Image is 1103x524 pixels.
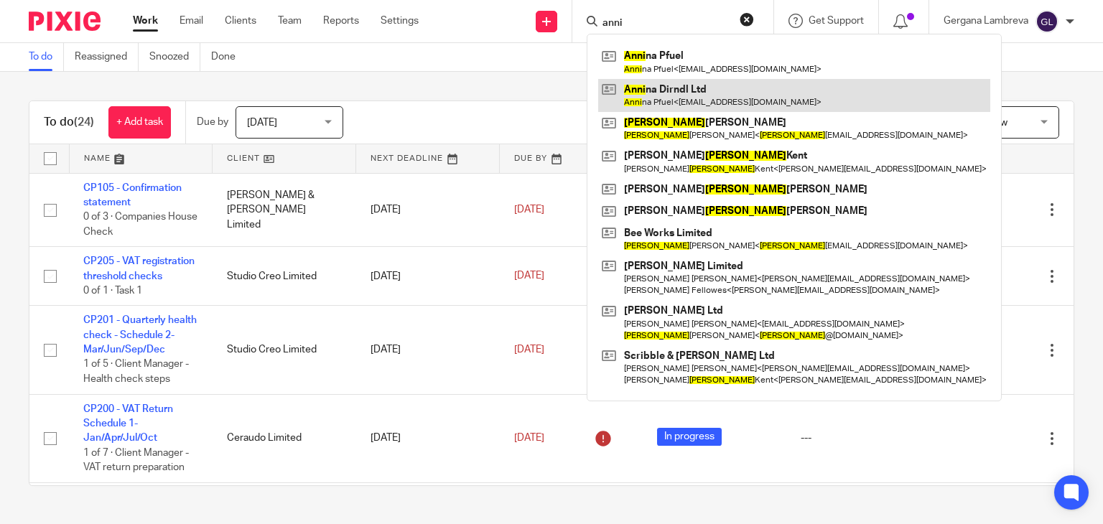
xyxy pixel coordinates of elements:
a: Clients [225,14,256,28]
a: CP200 - VAT Return Schedule 1- Jan/Apr/Jul/Oct [83,404,173,444]
img: svg%3E [1035,10,1058,33]
td: [PERSON_NAME] & [PERSON_NAME] Limited [213,173,356,247]
td: [DATE] [356,173,500,247]
a: Reports [323,14,359,28]
span: [DATE] [514,271,544,281]
span: 1 of 5 · Client Manager - Health check steps [83,360,189,385]
td: [DATE] [356,306,500,394]
a: Settings [381,14,419,28]
a: CP205 - VAT registration threshold checks [83,256,195,281]
a: CP105 - Confirmation statement [83,183,182,207]
span: 0 of 3 · Companies House Check [83,212,197,237]
td: Studio Creo Limited [213,247,356,306]
h1: To do [44,115,94,130]
div: --- [801,431,916,445]
span: 1 of 7 · Client Manager - VAT return preparation [83,448,189,473]
a: CP201 - Quarterly health check - Schedule 2- Mar/Jun/Sep/Dec [83,315,197,355]
span: (24) [74,116,94,128]
img: Pixie [29,11,101,31]
a: Reassigned [75,43,139,71]
span: [DATE] [514,205,544,215]
p: Due by [197,115,228,129]
a: Team [278,14,302,28]
span: 0 of 1 · Task 1 [83,286,142,296]
span: In progress [657,428,722,446]
a: Email [180,14,203,28]
span: [DATE] [514,345,544,355]
a: + Add task [108,106,171,139]
td: Ceraudo Limited [213,394,356,482]
p: Gergana Lambreva [944,14,1028,28]
a: Snoozed [149,43,200,71]
a: To do [29,43,64,71]
span: [DATE] [514,433,544,443]
input: Search [601,17,730,30]
td: Studio Creo Limited [213,306,356,394]
td: [DATE] [356,247,500,306]
td: [DATE] [356,394,500,482]
a: Work [133,14,158,28]
span: Get Support [809,16,864,26]
span: [DATE] [247,118,277,128]
button: Clear [740,12,754,27]
a: Done [211,43,246,71]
